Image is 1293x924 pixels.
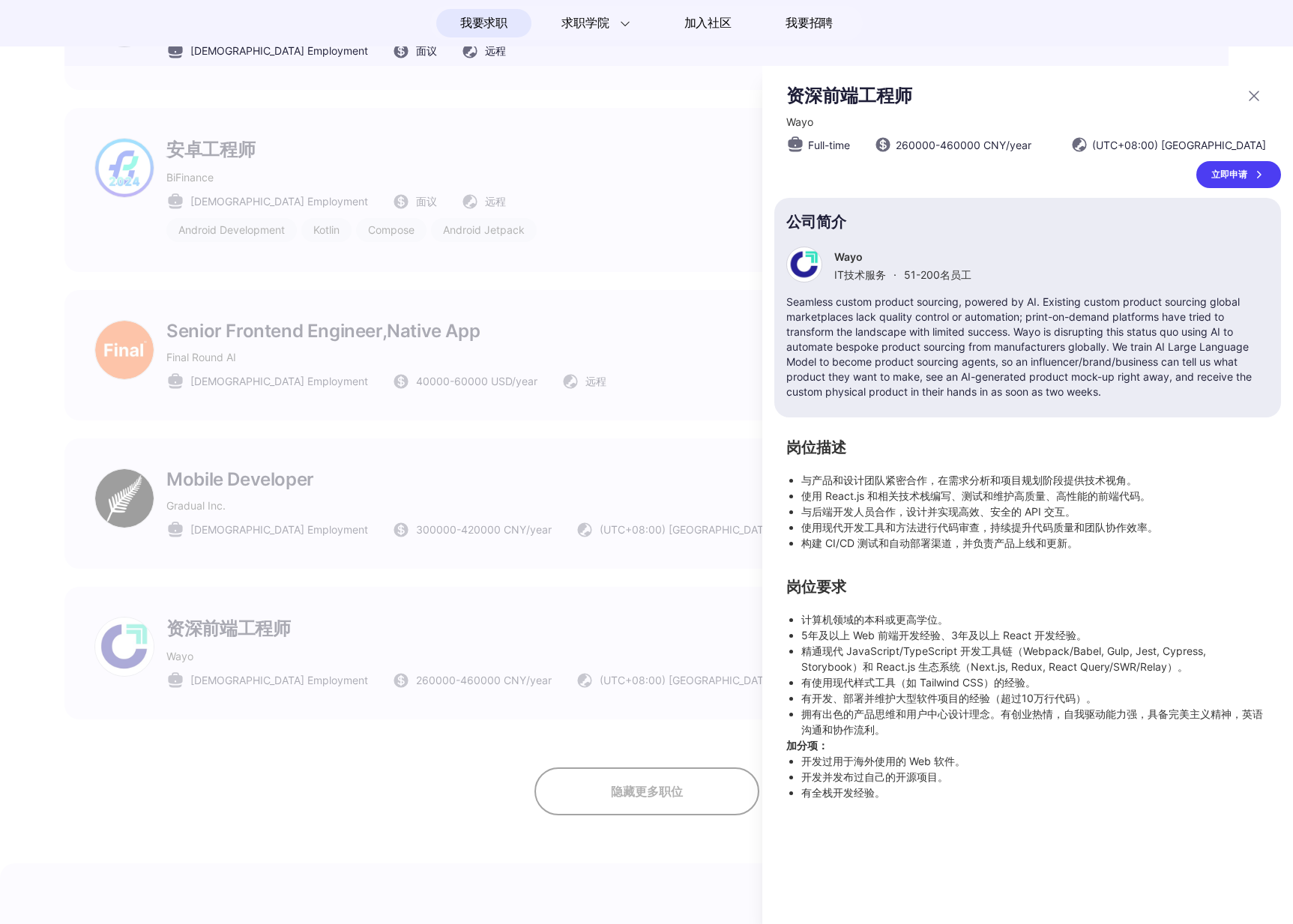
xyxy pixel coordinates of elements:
[1196,161,1281,188] a: 立即申请
[485,43,506,58] span: 远程
[801,690,1269,706] li: 有开发、部署并维护大型软件项目的经验（超过10万行代码）。
[801,472,1269,488] li: 与产品和设计团队紧密合作，在需求分析和项目规划阶段提供技术视角。
[801,488,1269,504] li: 使用 React.js 和相关技术栈编写、测试和维护高质量、高性能的前端代码。
[801,627,1269,643] li: 5年及以上 Web 前端开发经验、3年及以上 React 开发经验。
[896,137,1031,153] span: 260000 - 460000 CNY /year
[904,268,971,281] span: 51-200 名员工
[834,250,971,263] p: Wayo
[684,11,732,35] span: 加入社区
[416,43,437,58] span: 面议
[786,14,833,32] span: 我要招聘
[786,441,1269,454] h2: 岗位描述
[801,706,1269,737] li: 拥有出色的产品思维和用户中心设计理念。有创业热情，自我驱动能力强，具备完美主义精神，英语沟通和协作流利。
[1092,137,1266,153] span: (UTC+08:00) [GEOGRAPHIC_DATA]
[808,137,850,153] span: Full-time
[786,84,1236,108] p: 资深前端工程师
[834,268,886,281] span: IT技术服务
[786,739,828,752] strong: 加分项：
[801,674,1269,690] li: 有使用现代样式工具（如 Tailwind CSS）的经验。
[801,643,1269,674] li: 精通现代 JavaScript/TypeScript 开发工具链（Webpack/Babel, Gulp, Jest, Cypress, Storybook）和 React.js 生态系统（Ne...
[460,11,507,35] span: 我要求职
[786,581,1269,594] h2: 岗位要求
[801,504,1269,519] li: 与后端开发人员合作，设计并实现高效、安全的 API 交互。
[190,43,368,58] span: [DEMOGRAPHIC_DATA] Employment
[801,519,1269,535] li: 使用现代开发工具和方法进行代码审查，持续提升代码质量和团队协作效率。
[786,295,1269,399] p: Seamless custom product sourcing, powered by AI. Existing custom product sourcing global marketpl...
[786,216,1269,229] p: 公司简介
[801,753,1269,769] li: 开发过用于海外使用的 Web 软件。
[786,115,813,128] span: Wayo
[801,785,1269,800] li: 有全栈开发经验。
[801,535,1269,551] li: 构建 CI/CD 测试和自动部署渠道，并负责产品上线和更新。
[893,268,896,281] span: ·
[561,14,609,32] span: 求职学院
[801,612,1269,627] li: 计算机领域的本科或更高学位。
[801,769,1269,785] li: 开发并发布过自己的开源项目。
